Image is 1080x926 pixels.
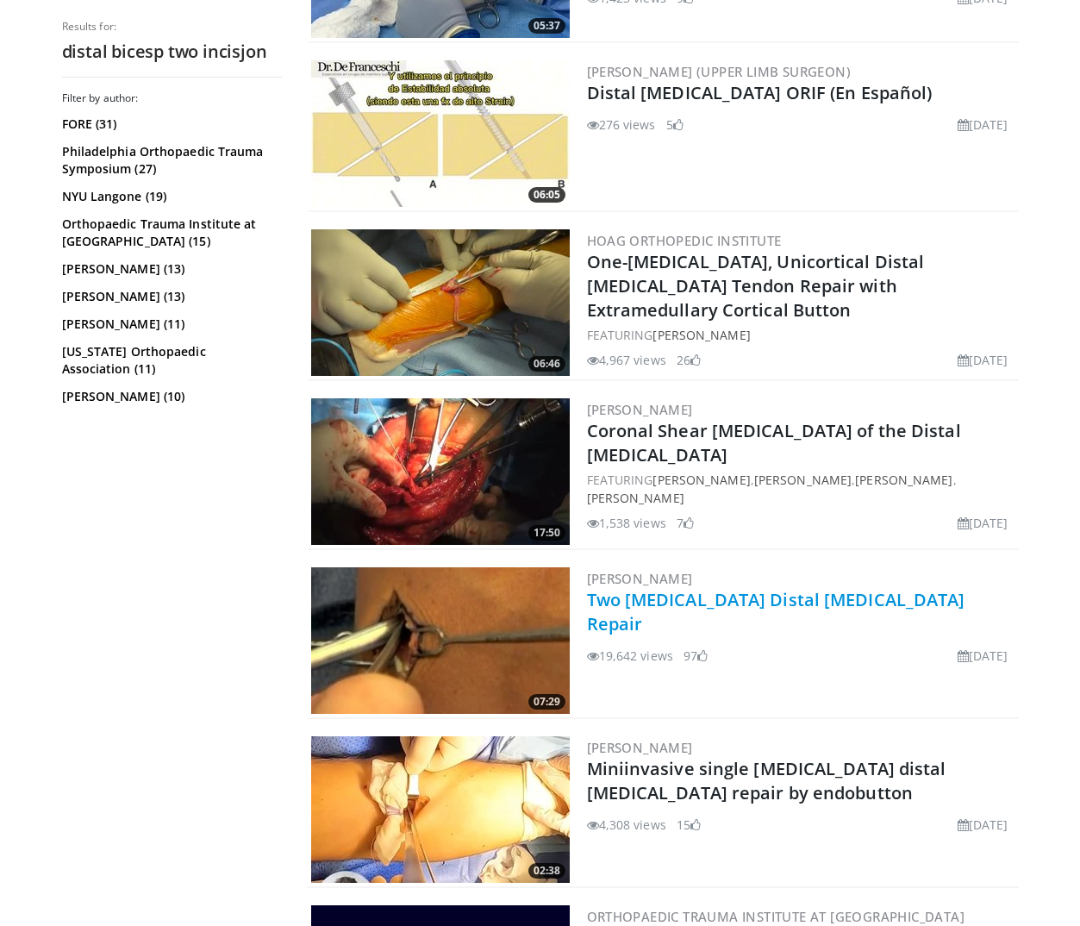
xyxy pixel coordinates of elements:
[62,343,278,378] a: [US_STATE] Orthopaedic Association (11)
[62,188,278,205] a: NYU Langone (19)
[62,216,278,250] a: Orthopaedic Trauma Institute at [GEOGRAPHIC_DATA] (15)
[587,757,946,804] a: Miniinvasive single [MEDICAL_DATA] distal [MEDICAL_DATA] repair by endobutton
[62,260,278,278] a: [PERSON_NAME] (13)
[311,567,570,714] a: 07:29
[587,588,965,635] a: Two [MEDICAL_DATA] Distal [MEDICAL_DATA] Repair
[754,472,852,488] a: [PERSON_NAME]
[528,694,565,710] span: 07:29
[684,647,708,665] li: 97
[62,116,278,133] a: FORE (31)
[311,736,570,883] a: 02:38
[528,525,565,541] span: 17:50
[311,60,570,207] a: 06:05
[958,816,1008,834] li: [DATE]
[652,472,750,488] a: [PERSON_NAME]
[958,116,1008,134] li: [DATE]
[311,567,570,714] img: fylOjp5pkC-GA4Zn4xMDoxOjBrO-I4W8.300x170_q85_crop-smart_upscale.jpg
[587,570,693,587] a: [PERSON_NAME]
[311,398,570,545] img: ac8baac7-4924-4fd7-8ded-201101107d91.300x170_q85_crop-smart_upscale.jpg
[587,250,925,322] a: One-[MEDICAL_DATA], Unicortical Distal [MEDICAL_DATA] Tendon Repair with Extramedullary Cortical ...
[62,143,278,178] a: Philadelphia Orthopaedic Trauma Symposium (27)
[587,471,1015,507] div: FEATURING , , ,
[587,401,693,418] a: [PERSON_NAME]
[587,908,965,925] a: Orthopaedic Trauma Institute at [GEOGRAPHIC_DATA]
[587,816,666,834] li: 4,308 views
[677,514,694,532] li: 7
[666,116,684,134] li: 5
[528,187,565,203] span: 06:05
[311,229,570,376] img: fc619bb6-2653-4d9b-a7b3-b9b1a909f98e.300x170_q85_crop-smart_upscale.jpg
[311,398,570,545] a: 17:50
[587,419,961,466] a: Coronal Shear [MEDICAL_DATA] of the Distal [MEDICAL_DATA]
[587,351,666,369] li: 4,967 views
[587,81,933,104] a: Distal [MEDICAL_DATA] ORIF (En Español)
[62,388,278,405] a: [PERSON_NAME] (10)
[855,472,952,488] a: [PERSON_NAME]
[62,41,282,63] h2: distal bicesp two incisjon
[587,326,1015,344] div: FEATURING
[62,20,282,34] p: Results for:
[958,647,1008,665] li: [DATE]
[587,116,656,134] li: 276 views
[528,356,565,372] span: 06:46
[587,232,782,249] a: Hoag Orthopedic Institute
[958,514,1008,532] li: [DATE]
[587,647,673,665] li: 19,642 views
[587,739,693,756] a: [PERSON_NAME]
[958,351,1008,369] li: [DATE]
[62,316,278,333] a: [PERSON_NAME] (11)
[62,91,282,105] h3: Filter by author:
[311,60,570,207] img: 88b8e465-5b06-4ebf-88fb-b2f6f6c6bd5c.300x170_q85_crop-smart_upscale.jpg
[677,816,701,834] li: 15
[677,351,701,369] li: 26
[311,229,570,376] a: 06:46
[62,288,278,305] a: [PERSON_NAME] (13)
[528,863,565,879] span: 02:38
[587,514,666,532] li: 1,538 views
[587,490,684,506] a: [PERSON_NAME]
[528,18,565,34] span: 05:37
[587,63,852,80] a: [PERSON_NAME] (Upper limb surgeon)
[652,327,750,343] a: [PERSON_NAME]
[311,736,570,883] img: 7fe896c8-c4a5-458f-ae28-42d0bf18161a.300x170_q85_crop-smart_upscale.jpg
